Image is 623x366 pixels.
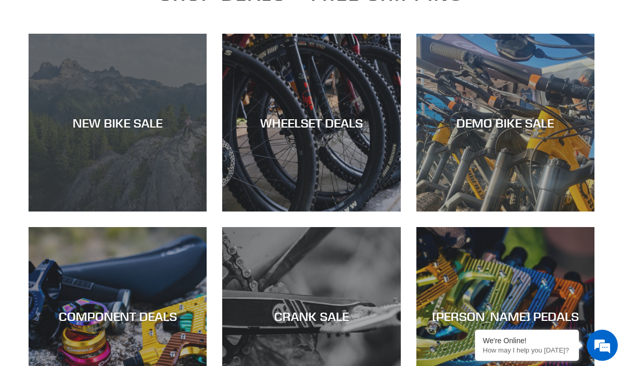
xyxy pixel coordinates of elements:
div: DEMO BIKE SALE [416,115,594,130]
a: DEMO BIKE SALE [416,34,594,212]
a: NEW BIKE SALE [29,34,207,212]
div: NEW BIKE SALE [29,115,207,130]
p: How may I help you today? [483,346,571,354]
div: We're Online! [483,336,571,345]
div: COMPONENT DEALS [29,309,207,324]
div: [PERSON_NAME] PEDALS [416,309,594,324]
a: WHEELSET DEALS [222,34,400,212]
div: CRANK SALE [222,309,400,324]
div: WHEELSET DEALS [222,115,400,130]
